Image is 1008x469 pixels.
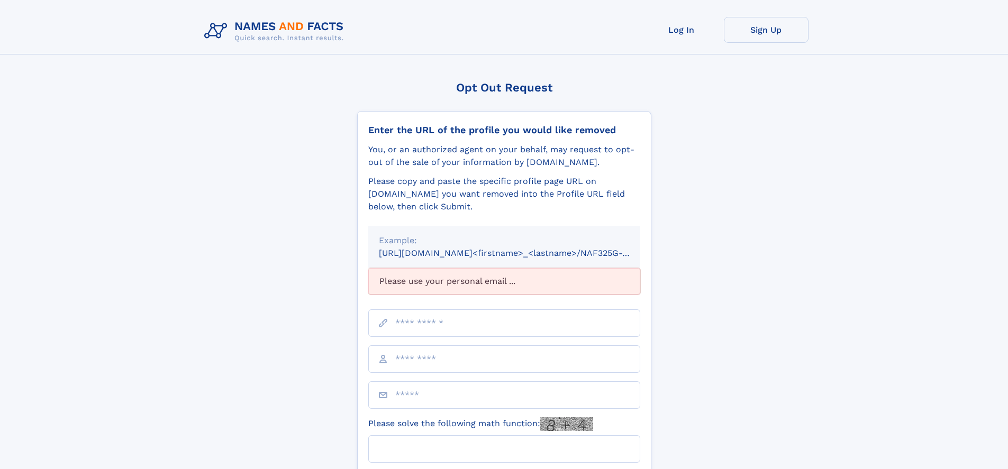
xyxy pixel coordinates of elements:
a: Log In [639,17,724,43]
a: Sign Up [724,17,809,43]
small: [URL][DOMAIN_NAME]<firstname>_<lastname>/NAF325G-xxxxxxxx [379,248,660,258]
div: You, or an authorized agent on your behalf, may request to opt-out of the sale of your informatio... [368,143,640,169]
label: Please solve the following math function: [368,417,593,431]
div: Enter the URL of the profile you would like removed [368,124,640,136]
div: Opt Out Request [357,81,651,94]
div: Please copy and paste the specific profile page URL on [DOMAIN_NAME] you want removed into the Pr... [368,175,640,213]
div: Please use your personal email ... [368,268,640,295]
img: Logo Names and Facts [200,17,352,45]
div: Example: [379,234,630,247]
